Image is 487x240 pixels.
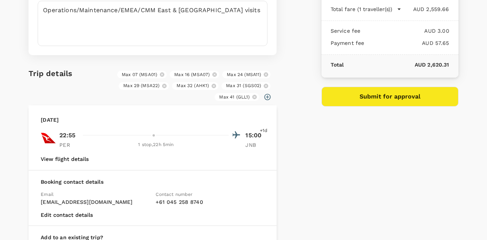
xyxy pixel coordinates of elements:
[245,131,264,140] p: 15:00
[401,5,449,13] p: AUD 2,559.66
[222,72,266,78] span: Max 24 (MSA11)
[170,71,219,78] div: Max 16 (MSA07)
[331,39,364,47] p: Payment fee
[59,131,75,140] p: 22:55
[331,61,344,68] p: Total
[83,141,229,149] div: 1 stop , 22h 5min
[331,5,401,13] button: Total fare (1 traveller(s))
[215,93,259,101] div: Max 41 (GLL1)
[331,5,392,13] p: Total fare (1 traveller(s))
[119,82,169,90] div: Max 29 (MSA22)
[221,82,271,90] div: Max 31 (SGS02)
[172,82,218,90] div: Max 32 (AHK1)
[221,83,266,89] span: Max 31 (SGS02)
[172,83,213,89] span: Max 32 (AHK1)
[29,67,72,79] h6: Trip details
[59,141,78,149] p: PER
[41,156,89,162] button: View flight details
[331,27,361,35] p: Service fee
[41,192,54,197] span: Email
[364,39,449,47] p: AUD 57.65
[41,212,93,218] button: Edit contact details
[321,87,458,106] button: Submit for approval
[41,116,59,124] p: [DATE]
[41,178,264,186] p: Booking contact details
[117,71,167,78] div: Max 07 (MSA01)
[41,130,56,146] img: QF
[170,72,214,78] span: Max 16 (MSA07)
[344,61,449,68] p: AUD 2,620.31
[119,83,164,89] span: Max 29 (MSA22)
[41,198,150,206] p: [EMAIL_ADDRESS][DOMAIN_NAME]
[360,27,449,35] p: AUD 3.00
[245,141,264,149] p: JNB
[117,72,162,78] span: Max 07 (MSA01)
[260,127,267,135] span: +1d
[215,94,254,100] span: Max 41 (GLL1)
[156,192,193,197] span: Contact number
[222,71,271,78] div: Max 24 (MSA11)
[156,198,264,206] p: + 61 045 258 8740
